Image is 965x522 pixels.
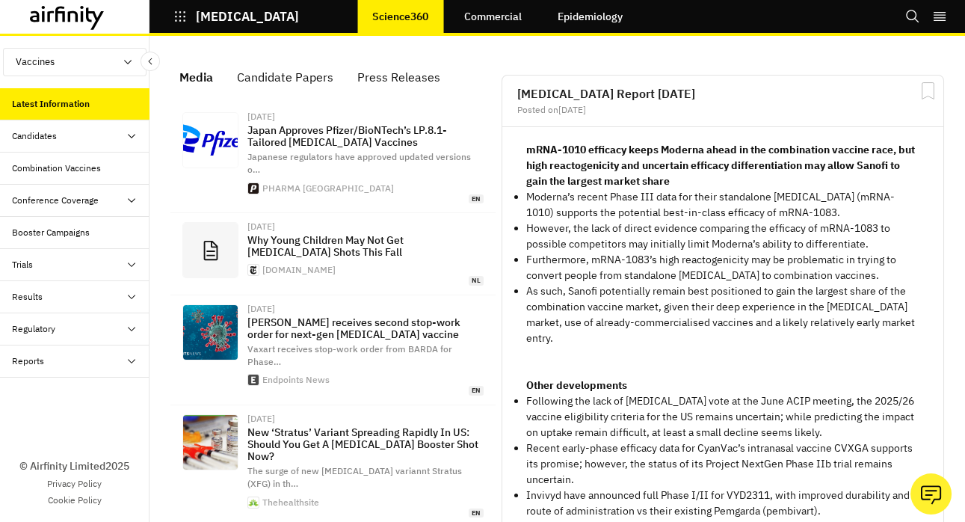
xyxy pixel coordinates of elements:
p: [MEDICAL_DATA] [196,10,299,23]
span: Vaxart receives stop-work order from BARDA for Phase … [247,343,452,367]
button: [MEDICAL_DATA] [173,4,299,29]
p: Recent early-phase efficacy data for CyanVac’s intranasal vaccine CVXGA supports its promise; how... [526,440,919,488]
img: favicon.ico [248,265,259,275]
div: Conference Coverage [12,194,99,207]
button: Vaccines [3,48,147,76]
div: PHARMA [GEOGRAPHIC_DATA] [262,184,394,193]
p: Japan Approves Pfizer/BioNTech’s LP.8.1-Tailored [MEDICAL_DATA] Vaccines [247,124,484,148]
div: Combination Vaccines [12,162,101,175]
button: Close Sidebar [141,52,160,71]
p: As such, Sanofi potentially remain best positioned to gain the largest share of the combination v... [526,283,919,346]
button: Ask our analysts [910,473,952,515]
button: Search [905,4,920,29]
span: en [469,194,484,204]
p: However, the lack of direct evidence comparing the efficacy of mRNA-1083 to possible competitors ... [526,221,919,252]
a: Privacy Policy [47,477,102,491]
p: Following the lack of [MEDICAL_DATA] vote at the June ACIP meeting, the 2025/26 vaccine eligibili... [526,393,919,440]
p: Science360 [372,10,428,22]
a: Cookie Policy [48,494,102,507]
div: Results [12,290,43,304]
div: [DOMAIN_NAME] [262,265,336,274]
svg: Bookmark Report [919,82,937,100]
div: Booster Campaigns [12,226,90,239]
div: Press Releases [357,66,440,88]
div: Regulatory [12,322,55,336]
p: Why Young Children May Not Get [MEDICAL_DATA] Shots This Fall [247,234,484,258]
a: [DATE][PERSON_NAME] receives second stop-work order for next-gen [MEDICAL_DATA] vaccineVaxart rec... [170,295,496,405]
div: [DATE] [247,112,484,121]
img: apple-touch-icon.png [248,375,259,385]
strong: mRNA-1010 efficacy keeps Moderna ahead in the combination vaccine race, but high reactogenicity a... [526,143,915,188]
p: [PERSON_NAME] receives second stop-work order for next-gen [MEDICAL_DATA] vaccine [247,316,484,340]
img: Booster-Dose.jpg [183,415,238,470]
div: Trials [12,258,33,271]
div: Candidates [12,129,57,143]
div: Reports [12,354,44,368]
div: [DATE] [247,222,484,231]
span: The surge of new [MEDICAL_DATA] variannt Stratus (XFG) in th … [247,465,462,489]
span: Japanese regulators have approved updated versions o … [247,151,471,175]
div: Thehealthsite [262,498,319,507]
div: [DATE] [247,414,484,423]
span: nl [469,276,484,286]
div: [DATE] [247,304,484,313]
p: © Airfinity Limited 2025 [19,458,129,474]
img: Coronavirus-social-shutterstock-1-scaled.jpg [183,305,238,360]
h2: [MEDICAL_DATA] Report [DATE] [517,87,928,99]
div: Media [179,66,213,88]
div: Candidate Papers [237,66,333,88]
strong: Other developments [526,378,627,392]
span: en [469,509,484,518]
span: en [469,386,484,396]
div: Endpoints News [262,375,330,384]
div: Latest Information [12,97,90,111]
p: New ‘Stratus’ Variant Spreading Rapidly In US: Should You Get A [MEDICAL_DATA] Booster Shot Now? [247,426,484,462]
a: [DATE]Japan Approves Pfizer/BioNTech’s LP.8.1-Tailored [MEDICAL_DATA] VaccinesJapanese regulators... [170,103,496,213]
p: Moderna’s recent Phase III data for their standalone [MEDICAL_DATA] (mRNA-1010) supports the pote... [526,189,919,221]
p: Invivyd have announced full Phase I/II for VYD2311, with improved durability and route of adminis... [526,488,919,519]
div: Posted on [DATE] [517,105,928,114]
a: [DATE]Why Young Children May Not Get [MEDICAL_DATA] Shots This Fall[DOMAIN_NAME]nl [170,213,496,295]
img: 152x152.png [248,497,259,508]
p: Furthermore, mRNA-1083’s high reactogenicity may be problematic in trying to convert people from ... [526,252,919,283]
img: %E3%83%95%E3%82%A1%E3%82%A4%E3%82%B6%E3%83%BC_%E6%96%B0%E3%83%AD%E3%82%B4.jpg [183,113,238,168]
img: apple-touch-icon.png [248,183,259,194]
